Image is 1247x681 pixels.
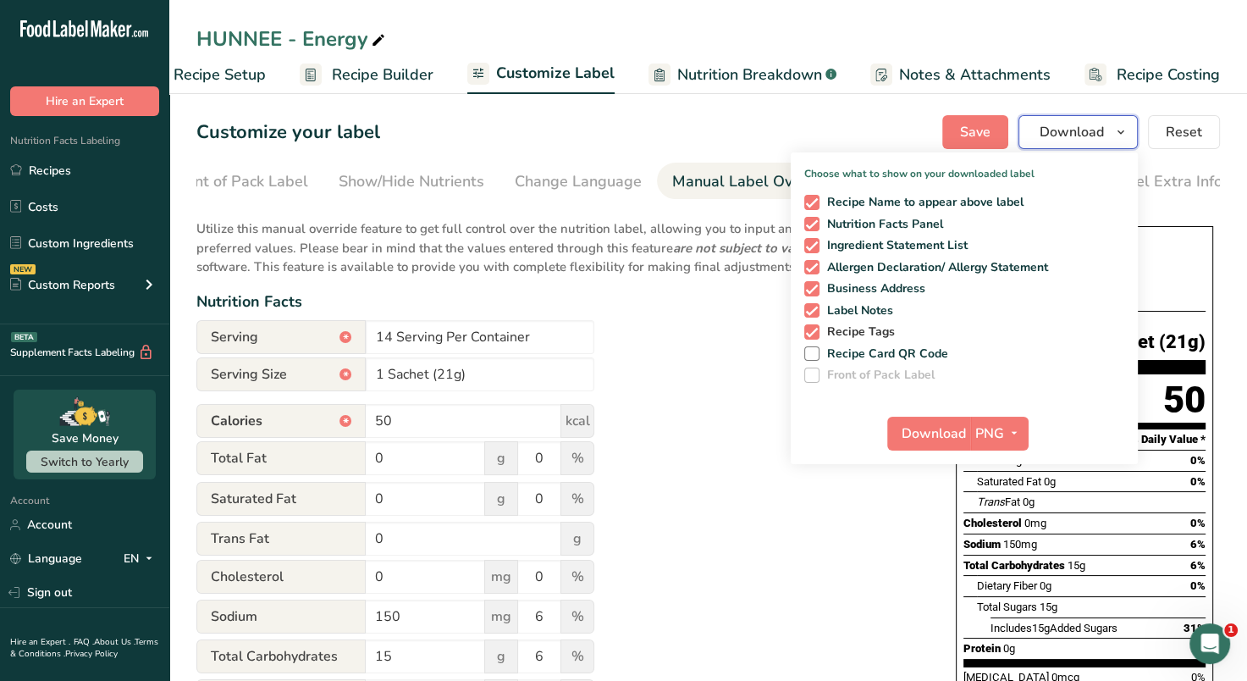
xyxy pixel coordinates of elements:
[196,639,366,673] span: Total Carbohydrates
[196,560,366,594] span: Cholesterol
[819,217,944,232] span: Nutrition Facts Panel
[196,119,380,147] h1: Customize your label
[819,260,1049,275] span: Allergen Declaration/ Allergy Statement
[673,240,840,257] b: are not subject to validation
[484,482,518,516] span: g
[819,368,935,383] span: Front of Pack Label
[196,357,366,391] span: Serving Size
[10,86,159,116] button: Hire an Expert
[977,496,1020,508] span: Fat
[1148,115,1220,149] button: Reset
[1166,122,1202,142] span: Reset
[990,622,1117,634] span: Includes Added Sugars
[339,170,484,193] div: Show/Hide Nutrients
[560,441,594,475] span: %
[1081,332,1206,353] span: 1 Sachet (21g)
[484,560,518,594] span: mg
[172,170,308,193] div: Front of Pack Label
[1190,454,1206,467] span: 0%
[963,642,1001,655] span: Protein
[560,482,594,516] span: %
[10,264,36,274] div: NEW
[65,648,118,660] a: Privacy Policy
[196,600,366,634] span: Sodium
[977,601,1037,613] span: Total Sugars
[94,636,135,648] a: About Us .
[1190,579,1206,592] span: 0%
[819,303,894,318] span: Label Notes
[1117,64,1220,86] span: Recipe Costing
[870,56,1051,94] a: Notes & Attachments
[1032,622,1050,634] span: 15g
[1110,170,1222,193] div: Label Extra Info
[819,346,949,362] span: Recipe Card QR Code
[1190,559,1206,572] span: 6%
[196,482,366,516] span: Saturated Fat
[560,639,594,673] span: %
[1184,622,1206,634] span: 31%
[484,600,518,634] span: mg
[963,538,1001,551] span: Sodium
[196,209,922,277] p: Utilize this manual override feature to get full control over the nutrition label, allowing you t...
[10,636,70,648] a: Hire an Expert .
[1024,517,1046,529] span: 0mg
[196,404,366,438] span: Calories
[975,424,1004,444] span: PNG
[963,559,1065,572] span: Total Carbohydrates
[899,64,1051,86] span: Notes & Attachments
[977,475,1041,488] span: Saturated Fat
[977,496,1005,508] i: Trans
[124,549,159,569] div: EN
[560,560,594,594] span: %
[1003,538,1037,551] span: 150mg
[1190,517,1206,529] span: 0%
[819,195,1024,210] span: Recipe Name to appear above label
[1224,623,1238,637] span: 1
[196,522,366,556] span: Trans Fat
[1018,115,1138,149] button: Download
[1023,496,1035,508] span: 0g
[1040,579,1051,592] span: 0g
[10,276,115,294] div: Custom Reports
[1040,122,1104,142] span: Download
[942,115,1008,149] button: Save
[1003,642,1015,655] span: 0g
[677,64,822,86] span: Nutrition Breakdown
[791,152,1138,181] p: Choose what to show on your downloaded label
[1189,623,1230,664] iframe: Intercom live chat
[819,281,926,296] span: Business Address
[1190,538,1206,551] span: 6%
[196,320,366,354] span: Serving
[819,324,896,340] span: Recipe Tags
[10,544,82,573] a: Language
[196,291,922,313] div: Nutrition Facts
[174,64,266,86] span: Recipe Setup
[1040,601,1057,613] span: 15g
[960,122,990,142] span: Save
[141,56,266,94] a: Recipe Setup
[484,639,518,673] span: g
[1068,559,1085,572] span: 15g
[1044,475,1056,488] span: 0g
[963,517,1022,529] span: Cholesterol
[332,64,433,86] span: Recipe Builder
[196,441,366,475] span: Total Fat
[52,429,119,447] div: Save Money
[977,579,1037,592] span: Dietary Fiber
[648,56,836,94] a: Nutrition Breakdown
[196,24,389,54] div: HUNNEE - Energy
[560,522,594,556] span: g
[819,238,968,253] span: Ingredient Statement List
[467,54,615,95] a: Customize Label
[26,451,143,473] button: Switch to Yearly
[672,170,834,193] div: Manual Label Override
[1190,475,1206,488] span: 0%
[1163,378,1206,423] div: 50
[74,636,94,648] a: FAQ .
[496,62,615,85] span: Customize Label
[1084,56,1220,94] a: Recipe Costing
[902,424,966,444] span: Download
[41,454,129,470] span: Switch to Yearly
[515,170,642,193] div: Change Language
[11,332,37,342] div: BETA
